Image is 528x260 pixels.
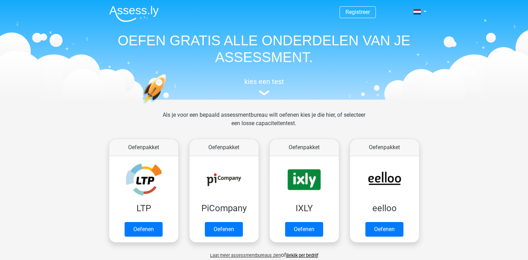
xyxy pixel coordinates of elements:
[285,222,323,237] a: Oefenen
[104,77,425,86] h5: kies een test
[210,253,281,258] span: Laat meer assessmentbureaus zien
[205,222,243,237] a: Oefenen
[286,253,318,258] a: Bekijk per bedrijf
[104,245,425,259] div: of
[125,222,163,237] a: Oefenen
[104,32,425,66] h1: OEFEN GRATIS ALLE ONDERDELEN VAN JE ASSESSMENT.
[157,111,371,136] div: Als je voor een bepaald assessmentbureau wilt oefenen kies je die hier, of selecteer een losse ca...
[345,9,370,15] a: Registreer
[365,222,403,237] a: Oefenen
[109,6,159,22] img: Assessly
[142,74,193,137] img: oefenen
[259,90,269,95] img: assessment
[104,77,425,96] a: kies een test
